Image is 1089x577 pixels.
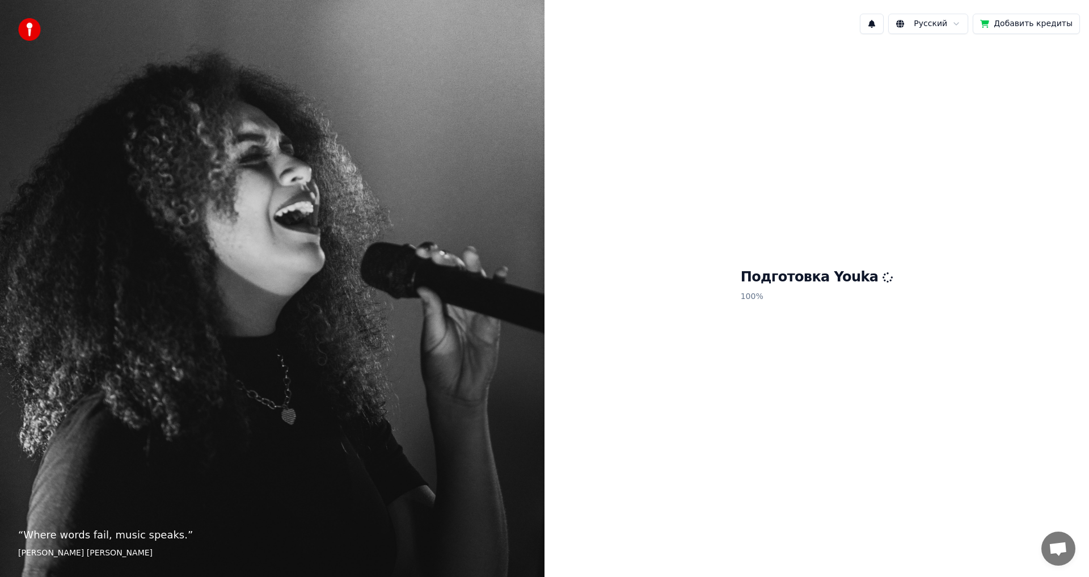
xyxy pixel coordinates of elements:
div: Открытый чат [1041,532,1075,566]
h1: Подготовка Youka [741,268,893,287]
img: youka [18,18,41,41]
footer: [PERSON_NAME] [PERSON_NAME] [18,547,526,559]
button: Добавить кредиты [973,14,1080,34]
p: “ Where words fail, music speaks. ” [18,527,526,543]
p: 100 % [741,287,893,307]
